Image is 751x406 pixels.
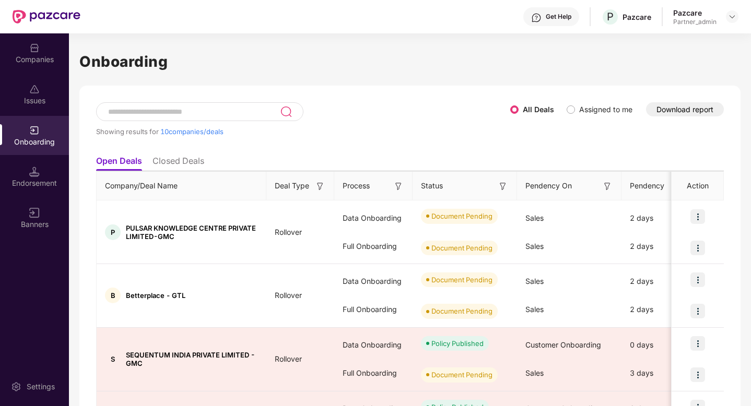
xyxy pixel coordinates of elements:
img: icon [690,241,705,255]
img: svg+xml;base64,PHN2ZyBpZD0iQ29tcGFuaWVzIiB4bWxucz0iaHR0cDovL3d3dy53My5vcmcvMjAwMC9zdmciIHdpZHRoPS... [29,43,40,53]
img: svg+xml;base64,PHN2ZyB3aWR0aD0iMTYiIGhlaWdodD0iMTYiIHZpZXdCb3g9IjAgMCAxNiAxNiIgZmlsbD0ibm9uZSIgeG... [498,181,508,192]
img: svg+xml;base64,PHN2ZyB3aWR0aD0iMTYiIGhlaWdodD0iMTYiIHZpZXdCb3g9IjAgMCAxNiAxNiIgZmlsbD0ibm9uZSIgeG... [29,208,40,218]
span: Betterplace - GTL [126,291,185,300]
img: icon [690,336,705,351]
div: Get Help [546,13,571,21]
img: icon [690,209,705,224]
span: Pendency [630,180,683,192]
label: All Deals [523,105,554,114]
span: Customer Onboarding [525,340,601,349]
span: Rollover [266,291,310,300]
th: Action [672,172,724,200]
span: P [607,10,614,23]
span: Sales [525,368,544,377]
div: Full Onboarding [334,359,413,387]
img: svg+xml;base64,PHN2ZyBpZD0iSXNzdWVzX2Rpc2FibGVkIiB4bWxucz0iaHR0cDovL3d3dy53My5vcmcvMjAwMC9zdmciIH... [29,84,40,94]
span: SEQUENTUM INDIA PRIVATE LIMITED - GMC [126,351,258,367]
span: Process [343,180,370,192]
span: Rollover [266,354,310,363]
div: Partner_admin [673,18,717,26]
div: P [105,224,121,240]
div: Data Onboarding [334,267,413,295]
img: svg+xml;base64,PHN2ZyBpZD0iRHJvcGRvd24tMzJ4MzIiIHhtbG5zPSJodHRwOi8vd3d3LnczLm9yZy8yMDAwL3N2ZyIgd2... [728,13,736,21]
img: svg+xml;base64,PHN2ZyB3aWR0aD0iMTYiIGhlaWdodD0iMTYiIHZpZXdCb3g9IjAgMCAxNiAxNiIgZmlsbD0ibm9uZSIgeG... [602,181,613,192]
div: Document Pending [431,306,492,316]
div: Settings [24,381,58,392]
li: Closed Deals [152,156,204,171]
span: Pendency On [525,180,572,192]
label: Assigned to me [579,105,632,114]
span: Sales [525,305,544,314]
div: Data Onboarding [334,331,413,359]
th: Pendency [621,172,700,200]
span: Status [421,180,443,192]
div: S [105,351,121,367]
img: icon [690,367,705,382]
span: PULSAR KNOWLEDGE CENTRE PRIVATE LIMITED-GMC [126,224,258,241]
span: Sales [525,242,544,250]
img: svg+xml;base64,PHN2ZyB3aWR0aD0iMTQuNSIgaGVpZ2h0PSIxNC41IiB2aWV3Qm94PSIwIDAgMTYgMTYiIGZpbGw9Im5vbm... [29,166,40,177]
img: svg+xml;base64,PHN2ZyBpZD0iU2V0dGluZy0yMHgyMCIgeG1sbnM9Imh0dHA6Ly93d3cudzMub3JnLzIwMDAvc3ZnIiB3aW... [11,381,21,392]
img: New Pazcare Logo [13,10,80,23]
div: Policy Published [431,338,484,349]
img: svg+xml;base64,PHN2ZyB3aWR0aD0iMTYiIGhlaWdodD0iMTYiIHZpZXdCb3g9IjAgMCAxNiAxNiIgZmlsbD0ibm9uZSIgeG... [315,181,325,192]
div: Full Onboarding [334,295,413,324]
span: Rollover [266,228,310,236]
div: Document Pending [431,369,492,380]
img: icon [690,304,705,318]
div: Document Pending [431,211,492,221]
div: Data Onboarding [334,204,413,232]
img: svg+xml;base64,PHN2ZyBpZD0iSGVscC0zMngzMiIgeG1sbnM9Imh0dHA6Ly93d3cudzMub3JnLzIwMDAvc3ZnIiB3aWR0aD... [531,13,542,23]
span: Sales [525,277,544,285]
li: Open Deals [96,156,142,171]
div: 3 days [621,359,700,387]
div: Pazcare [623,12,651,22]
div: 0 days [621,331,700,359]
div: Pazcare [673,8,717,18]
img: icon [690,272,705,287]
img: svg+xml;base64,PHN2ZyB3aWR0aD0iMTYiIGhlaWdodD0iMTYiIHZpZXdCb3g9IjAgMCAxNiAxNiIgZmlsbD0ibm9uZSIgeG... [393,181,404,192]
button: Download report [646,102,724,116]
div: 2 days [621,295,700,324]
div: Document Pending [431,243,492,253]
img: svg+xml;base64,PHN2ZyB3aWR0aD0iMjQiIGhlaWdodD0iMjUiIHZpZXdCb3g9IjAgMCAyNCAyNSIgZmlsbD0ibm9uZSIgeG... [280,105,292,118]
img: svg+xml;base64,PHN2ZyB3aWR0aD0iMjAiIGhlaWdodD0iMjAiIHZpZXdCb3g9IjAgMCAyMCAyMCIgZmlsbD0ibm9uZSIgeG... [29,125,40,136]
span: Deal Type [275,180,309,192]
h1: Onboarding [79,50,741,73]
div: Document Pending [431,274,492,285]
div: 2 days [621,267,700,295]
th: Company/Deal Name [97,172,266,200]
span: Sales [525,213,544,222]
div: Showing results for [96,127,510,136]
div: B [105,288,121,303]
span: 10 companies/deals [160,127,224,136]
div: Full Onboarding [334,232,413,260]
div: 2 days [621,204,700,232]
div: 2 days [621,232,700,260]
